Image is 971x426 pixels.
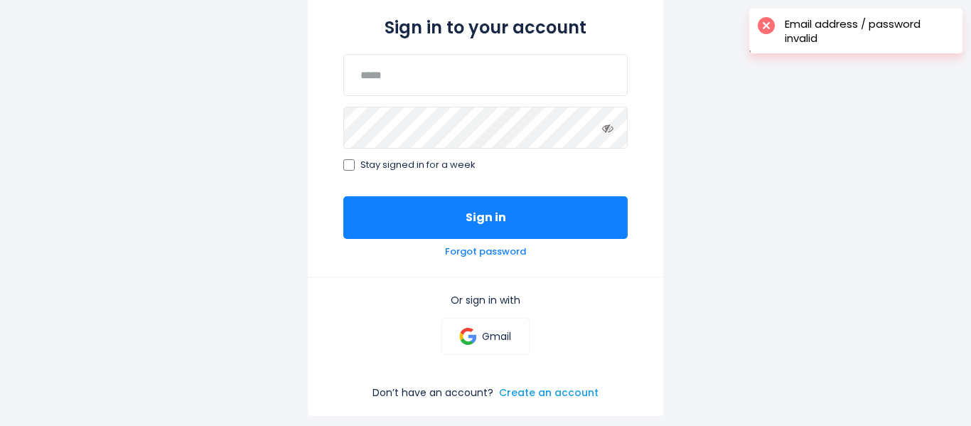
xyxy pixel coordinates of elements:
a: Forgot password [445,246,526,258]
div: Email address / password invalid [785,17,954,45]
button: Sign in [343,196,628,239]
span: Stay signed in for a week [360,159,476,171]
p: Or sign in with [343,294,628,307]
p: Gmail [482,330,511,343]
p: Don’t have an account? [372,386,493,399]
a: Gmail [441,318,529,355]
h2: Sign in to your account [343,15,628,40]
input: Stay signed in for a week [343,159,355,171]
a: Create an account [499,386,599,399]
